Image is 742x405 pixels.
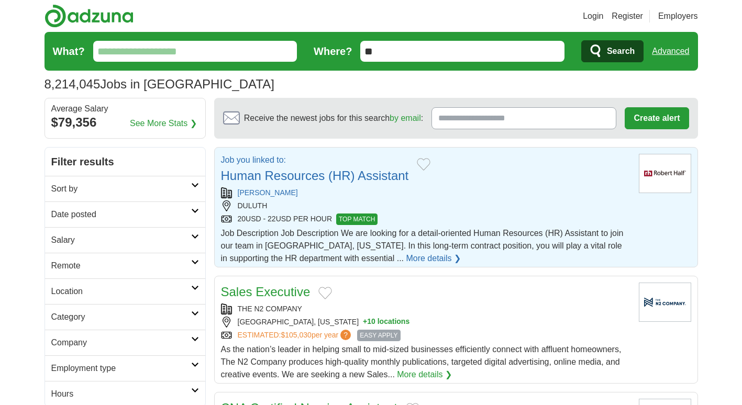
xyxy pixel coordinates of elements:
span: ? [340,330,351,340]
button: +10 locations [363,317,409,328]
h2: Employment type [51,362,191,375]
h2: Date posted [51,208,191,221]
div: Average Salary [51,105,199,113]
a: by email [390,114,421,122]
a: Employers [658,10,698,22]
span: 8,214,045 [45,75,101,94]
a: Salary [45,227,205,253]
a: More details ❯ [406,252,461,265]
label: Where? [314,43,352,59]
span: + [363,317,367,328]
a: Sales Executive [221,285,311,299]
h2: Sort by [51,183,191,195]
div: THE N2 COMPANY [221,303,630,314]
a: Register [612,10,643,22]
img: Adzuna logo [45,4,134,28]
button: Add to favorite jobs [417,158,430,171]
a: Company [45,330,205,355]
span: As the nation’s leader in helping small to mid-sized businesses efficiently connect with affluent... [221,345,622,379]
div: $79,356 [51,113,199,132]
a: [PERSON_NAME] [238,188,298,197]
a: See More Stats ❯ [130,117,197,130]
h2: Remote [51,260,191,272]
button: Add to favorite jobs [318,287,332,299]
img: Robert Half logo [639,154,691,193]
a: Location [45,278,205,304]
span: Search [607,41,635,62]
button: Create alert [625,107,689,129]
a: More details ❯ [397,368,452,381]
a: Sort by [45,176,205,201]
h2: Company [51,336,191,349]
a: Category [45,304,205,330]
button: Search [581,40,644,62]
a: Date posted [45,201,205,227]
div: [GEOGRAPHIC_DATA], [US_STATE] [221,317,630,328]
p: Job you linked to: [221,154,409,166]
h2: Salary [51,234,191,246]
label: What? [53,43,85,59]
span: $105,030 [281,331,311,339]
a: Advanced [652,41,689,62]
div: DULUTH [221,200,630,211]
span: Job Description Job Description We are looking for a detail-oriented Human Resources (HR) Assista... [221,229,624,263]
h2: Location [51,285,191,298]
h2: Filter results [45,148,205,176]
span: Receive the newest jobs for this search : [244,112,423,125]
span: EASY APPLY [357,330,400,341]
a: Remote [45,253,205,278]
a: Human Resources (HR) Assistant [221,168,409,183]
h2: Category [51,311,191,323]
div: 20USD - 22USD PER HOUR [221,213,630,225]
a: Login [583,10,603,22]
h1: Jobs in [GEOGRAPHIC_DATA] [45,77,274,91]
span: TOP MATCH [336,213,378,225]
img: Company logo [639,283,691,322]
a: Employment type [45,355,205,381]
h2: Hours [51,388,191,400]
a: ESTIMATED:$105,030per year? [238,330,353,341]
